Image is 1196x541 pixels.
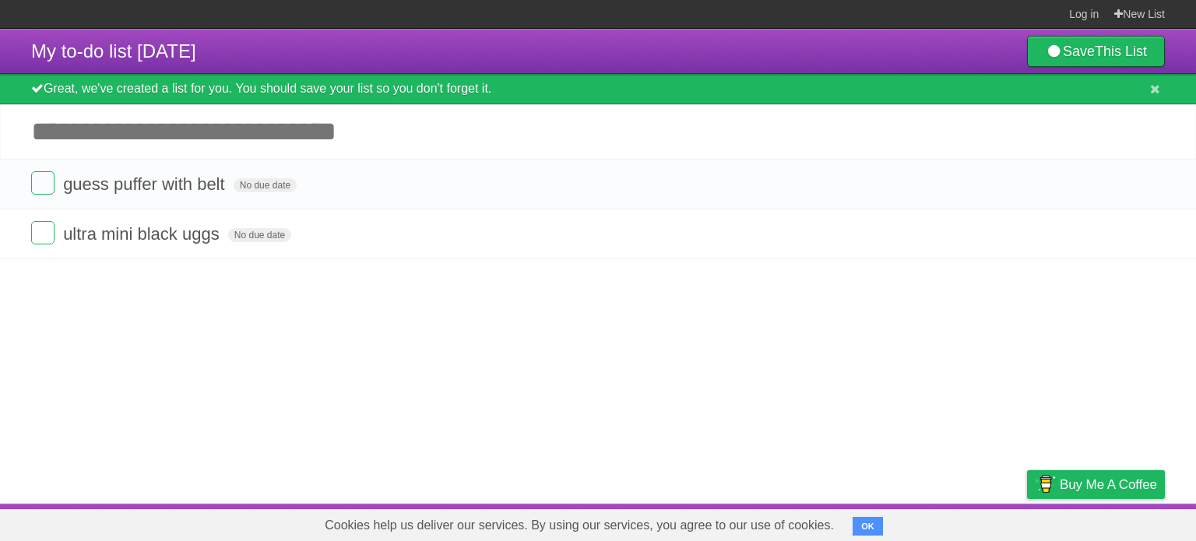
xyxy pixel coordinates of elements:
[1035,471,1056,497] img: Buy me a coffee
[228,228,291,242] span: No due date
[954,508,988,537] a: Terms
[1095,44,1147,59] b: This List
[1060,471,1157,498] span: Buy me a coffee
[853,517,883,536] button: OK
[871,508,934,537] a: Developers
[63,224,223,244] span: ultra mini black uggs
[1027,36,1165,67] a: SaveThis List
[1067,508,1165,537] a: Suggest a feature
[63,174,229,194] span: guess puffer with belt
[1007,508,1047,537] a: Privacy
[1027,470,1165,499] a: Buy me a coffee
[309,510,850,541] span: Cookies help us deliver our services. By using our services, you agree to our use of cookies.
[31,171,55,195] label: Done
[31,221,55,244] label: Done
[820,508,853,537] a: About
[31,40,196,61] span: My to-do list [DATE]
[234,178,297,192] span: No due date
